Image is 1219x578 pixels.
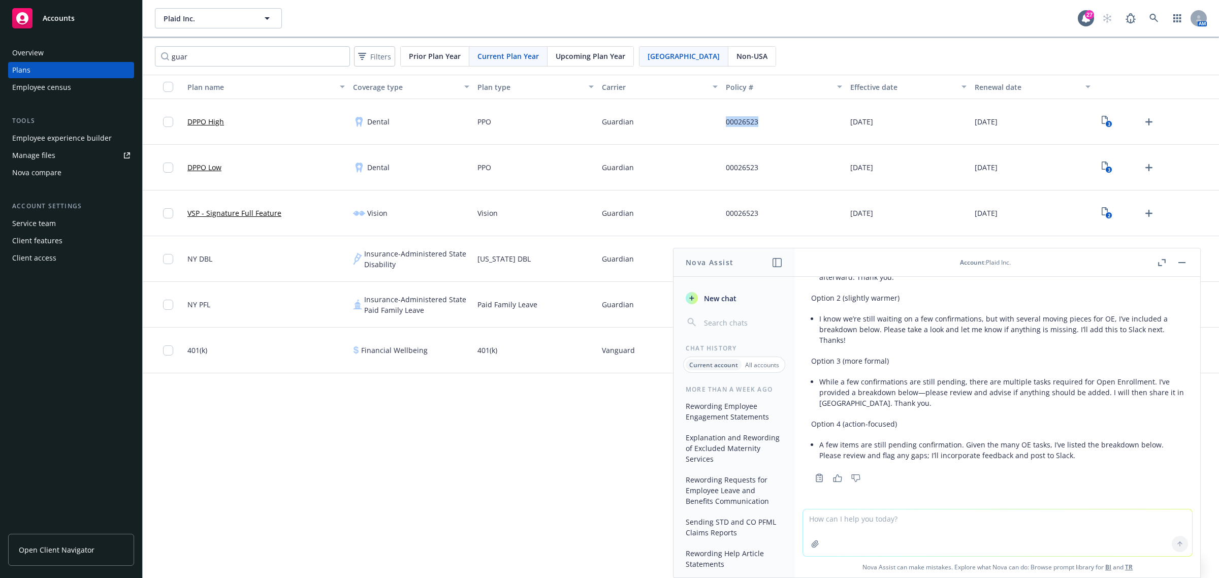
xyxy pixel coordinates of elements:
[1144,8,1164,28] a: Search
[799,557,1196,577] span: Nova Assist can make mistakes. Explore what Nova can do: Browse prompt library for and
[43,14,75,22] span: Accounts
[12,147,55,164] div: Manage files
[682,398,787,425] button: Rewording Employee Engagement Statements
[673,385,795,394] div: More than a week ago
[155,46,350,67] input: Search by name
[819,311,1184,347] li: I know we’re still waiting on a few confirmations, but with several moving pieces for OE, I’ve in...
[1141,114,1157,130] a: Upload Plan Documents
[1167,8,1188,28] a: Switch app
[163,117,173,127] input: Toggle Row Selected
[811,419,1184,429] p: Option 4 (action-focused)
[811,356,1184,366] p: Option 3 (more formal)
[12,215,56,232] div: Service team
[163,208,173,218] input: Toggle Row Selected
[187,299,210,310] span: NY PFL
[602,116,634,127] span: Guardian
[8,250,134,266] a: Client access
[975,82,1080,92] div: Renewal date
[975,208,998,218] span: [DATE]
[477,82,583,92] div: Plan type
[187,162,221,173] a: DPPO Low
[12,233,62,249] div: Client features
[850,208,873,218] span: [DATE]
[975,116,998,127] span: [DATE]
[12,45,44,61] div: Overview
[155,8,282,28] button: Plaid Inc.
[736,51,767,61] span: Non-USA
[850,162,873,173] span: [DATE]
[8,45,134,61] a: Overview
[745,361,779,369] p: All accounts
[1107,167,1110,173] text: 3
[971,75,1095,99] button: Renewal date
[1099,205,1115,221] a: View Plan Documents
[187,253,212,264] span: NY DBL
[1099,159,1115,176] a: View Plan Documents
[354,46,395,67] button: Filters
[1125,563,1133,571] a: TR
[8,215,134,232] a: Service team
[960,258,984,267] span: Account
[8,165,134,181] a: Nova compare
[364,294,469,315] span: Insurance-Administered State Paid Family Leave
[682,471,787,509] button: Rewording Requests for Employee Leave and Benefits Communication
[602,253,634,264] span: Guardian
[8,79,134,95] a: Employee census
[682,513,787,541] button: Sending STD and CO PFML Claims Reports
[556,51,625,61] span: Upcoming Plan Year
[722,75,846,99] button: Policy #
[164,13,251,24] span: Plaid Inc.
[726,116,758,127] span: 00026523
[8,62,134,78] a: Plans
[673,344,795,352] div: Chat History
[477,51,539,61] span: Current Plan Year
[183,75,349,99] button: Plan name
[8,233,134,249] a: Client features
[349,75,473,99] button: Coverage type
[682,545,787,572] button: Rewording Help Article Statements
[12,130,112,146] div: Employee experience builder
[477,116,491,127] span: PPO
[8,147,134,164] a: Manage files
[689,361,738,369] p: Current account
[12,62,30,78] div: Plans
[356,49,393,64] span: Filters
[726,162,758,173] span: 00026523
[602,299,634,310] span: Guardian
[726,82,831,92] div: Policy #
[975,162,998,173] span: [DATE]
[848,471,864,485] button: Thumbs down
[473,75,598,99] button: Plan type
[598,75,722,99] button: Carrier
[8,4,134,33] a: Accounts
[846,75,971,99] button: Effective date
[850,82,955,92] div: Effective date
[1107,212,1110,219] text: 2
[1107,121,1110,127] text: 3
[477,208,498,218] span: Vision
[12,79,71,95] div: Employee census
[702,315,783,330] input: Search chats
[187,116,224,127] a: DPPO High
[19,544,94,555] span: Open Client Navigator
[477,162,491,173] span: PPO
[477,253,531,264] span: [US_STATE] DBL
[1141,159,1157,176] a: Upload Plan Documents
[686,257,733,268] h1: Nova Assist
[367,116,390,127] span: Dental
[367,208,388,218] span: Vision
[163,163,173,173] input: Toggle Row Selected
[602,162,634,173] span: Guardian
[163,345,173,356] input: Toggle Row Selected
[602,345,635,356] span: Vanguard
[187,82,334,92] div: Plan name
[163,82,173,92] input: Select all
[8,201,134,211] div: Account settings
[477,299,537,310] span: Paid Family Leave
[819,437,1184,463] li: A few items are still pending confirmation. Given the many OE tasks, I’ve listed the breakdown be...
[364,248,469,270] span: Insurance-Administered State Disability
[477,345,497,356] span: 401(k)
[815,473,824,483] svg: Copy to clipboard
[702,293,736,304] span: New chat
[163,300,173,310] input: Toggle Row Selected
